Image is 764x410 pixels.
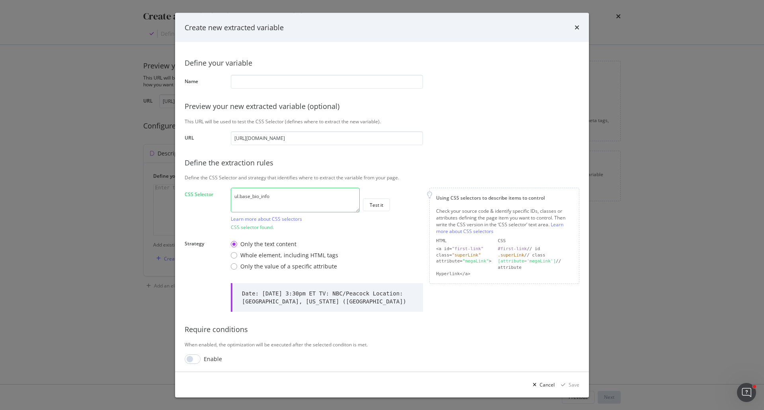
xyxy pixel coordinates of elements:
[436,238,491,244] div: HTML
[185,101,579,111] div: Preview your new extracted variable (optional)
[370,201,383,208] div: Test it
[185,157,579,168] div: Define the extraction rules
[575,22,579,33] div: times
[185,134,224,143] label: URL
[498,258,573,270] div: // attribute
[185,341,579,348] div: When enabled, the optimization will be executed after the selected conditon is met.
[452,252,481,257] div: "superLink"
[185,324,579,334] div: Require conditions
[530,378,555,391] button: Cancel
[240,240,296,248] div: Only the text content
[452,246,483,251] div: "first-link"
[540,381,555,388] div: Cancel
[498,252,524,257] div: .superLink
[462,258,489,264] div: "megaLink"
[498,246,527,251] div: #first-link
[231,187,360,212] textarea: ul.base_bio_info
[185,190,224,228] label: CSS Selector
[498,252,573,258] div: // class
[242,289,413,305] div: Date: [DATE] 3:30pm ET TV: NBC/Peacock Location: [GEOGRAPHIC_DATA], [US_STATE] ([GEOGRAPHIC_DATA])
[240,262,337,270] div: Only the value of a specific attribute
[240,251,338,259] div: Whole element, including HTML tags
[175,13,589,397] div: modal
[363,198,390,211] button: Test it
[231,215,302,222] a: Learn more about CSS selectors
[436,221,563,235] a: Learn more about CSS selectors
[436,258,491,270] div: attribute= >
[204,355,222,363] div: Enable
[558,378,579,391] button: Save
[436,207,573,235] div: Check your source code & identify specific IDs, classes or attributes defining the page item you ...
[185,118,579,124] div: This URL will be used to test the CSS Selector (defines where to extract the new variable).
[231,251,338,259] div: Whole element, including HTML tags
[185,240,224,271] label: Strategy
[231,240,338,248] div: Only the text content
[185,78,224,86] label: Name
[436,252,491,258] div: class=
[185,58,579,68] div: Define your variable
[185,22,284,33] div: Create new extracted variable
[436,270,491,277] div: Hyperlink</a>
[436,246,491,252] div: <a id=
[231,131,423,145] input: https://www.example.com
[231,262,338,270] div: Only the value of a specific attribute
[569,381,579,388] div: Save
[498,246,573,252] div: // id
[436,194,573,201] div: Using CSS selectors to describe items to control
[498,238,573,244] div: CSS
[737,383,756,402] iframe: Intercom live chat
[498,258,556,264] div: [attribute='megaLink']
[231,223,423,230] div: CSS selector found.
[185,174,579,181] div: Define the CSS Selector and strategy that identifies where to extract the variable from your page.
